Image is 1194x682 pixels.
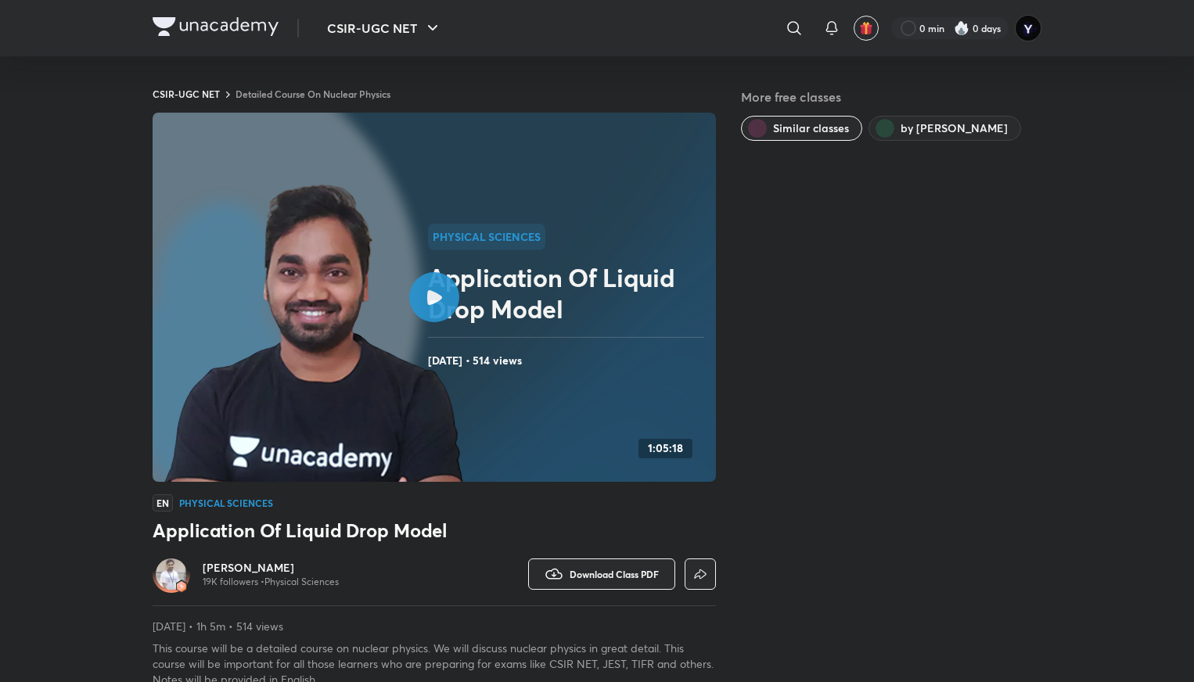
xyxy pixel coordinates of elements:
[741,116,862,141] button: Similar classes
[153,518,716,543] h3: Application Of Liquid Drop Model
[203,576,339,588] p: 19K followers • Physical Sciences
[153,88,220,100] a: CSIR-UGC NET
[236,88,390,100] a: Detailed Course On Nuclear Physics
[176,581,187,592] img: badge
[156,558,187,590] img: Avatar
[153,17,279,40] a: Company Logo
[570,568,659,580] span: Download Class PDF
[1015,15,1041,41] img: Yedhukrishna Nambiar
[869,116,1021,141] button: by Amit Ranjan
[859,21,873,35] img: avatar
[954,20,969,36] img: streak
[428,262,710,325] h2: Application Of Liquid Drop Model
[428,350,710,371] h4: [DATE] • 514 views
[153,17,279,36] img: Company Logo
[153,494,173,511] span: EN
[179,498,273,508] h4: Physical Sciences
[901,120,1008,136] span: by Amit Ranjan
[318,13,451,44] button: CSIR-UGC NET
[773,120,849,136] span: Similar classes
[648,442,683,455] h4: 1:05:18
[854,16,879,41] button: avatar
[528,558,675,590] button: Download Class PDF
[741,88,1041,106] h5: More free classes
[153,555,190,593] a: Avatarbadge
[203,560,339,576] a: [PERSON_NAME]
[153,619,716,634] p: [DATE] • 1h 5m • 514 views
